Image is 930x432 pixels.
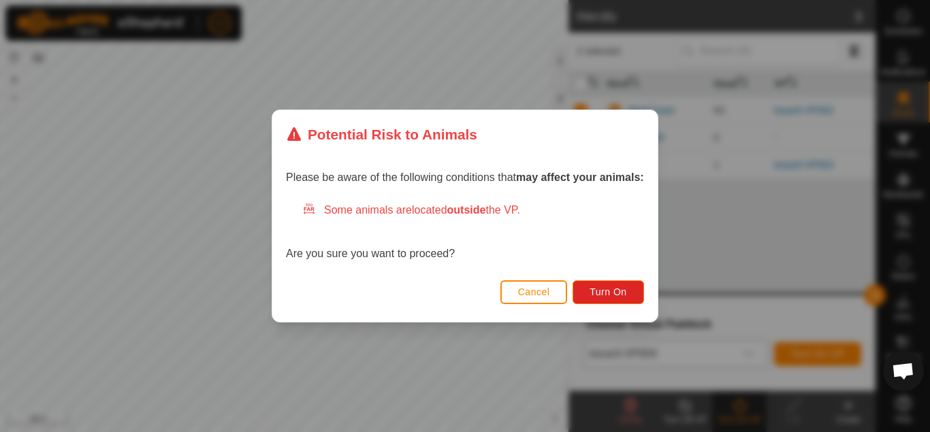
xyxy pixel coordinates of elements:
[516,171,644,183] strong: may affect your animals:
[286,124,477,145] div: Potential Risk to Animals
[590,286,627,297] span: Turn On
[518,286,550,297] span: Cancel
[302,202,644,218] div: Some animals are
[883,350,924,391] div: Open chat
[412,204,520,216] span: located the VP.
[447,204,486,216] strong: outside
[286,171,644,183] span: Please be aware of the following conditions that
[573,280,644,304] button: Turn On
[500,280,568,304] button: Cancel
[286,202,644,262] div: Are you sure you want to proceed?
